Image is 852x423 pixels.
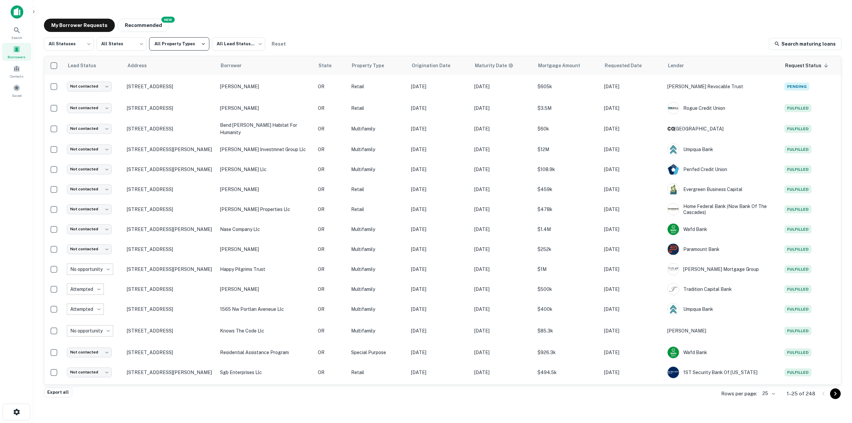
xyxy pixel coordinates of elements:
[604,246,661,253] p: [DATE]
[11,35,22,40] span: Search
[44,35,94,53] div: All Statuses
[668,347,679,358] img: picture
[784,285,811,293] span: Fulfilled
[351,206,404,213] p: Retail
[11,5,23,19] img: capitalize-icon.png
[537,186,597,193] p: $459k
[411,306,468,313] p: [DATE]
[127,105,213,111] p: [STREET_ADDRESS]
[318,266,344,273] p: OR
[67,103,112,113] div: Not contacted
[319,62,340,70] span: State
[474,286,531,293] p: [DATE]
[784,265,811,273] span: Fulfilled
[67,82,112,91] div: Not contacted
[784,185,811,193] span: Fulfilled
[351,146,404,153] p: Multifamily
[474,186,531,193] p: [DATE]
[604,286,661,293] p: [DATE]
[67,284,118,295] div: Attempted
[127,84,213,90] p: [STREET_ADDRESS]
[721,390,757,398] p: Rows per page:
[819,370,852,402] iframe: Chat Widget
[127,266,213,272] p: [STREET_ADDRESS][PERSON_NAME]
[411,105,468,112] p: [DATE]
[537,246,597,253] p: $252k
[604,349,661,356] p: [DATE]
[667,263,778,275] div: [PERSON_NAME] Mortgage Group
[351,166,404,173] p: Multifamily
[318,226,344,233] p: OR
[318,369,344,376] p: OR
[10,74,23,79] span: Contacts
[411,226,468,233] p: [DATE]
[474,125,531,132] p: [DATE]
[67,164,112,174] div: Not contacted
[127,226,213,232] p: [STREET_ADDRESS][PERSON_NAME]
[474,166,531,173] p: [DATE]
[220,246,311,253] p: [PERSON_NAME]
[220,306,311,313] p: 1565 nw portlan aveneue llc
[318,186,344,193] p: OR
[12,93,22,98] span: Saved
[127,328,213,334] p: [STREET_ADDRESS]
[475,62,507,69] h6: Maturity Date
[2,24,31,42] div: Search
[67,184,112,194] div: Not contacted
[220,266,311,273] p: happy pilgrims trust
[318,105,344,112] p: OR
[475,62,522,69] span: Maturity dates displayed may be estimated. Please contact the lender for the most accurate maturi...
[127,286,213,292] p: [STREET_ADDRESS]
[537,306,597,313] p: $400k
[667,243,778,255] div: Paramount Bank
[318,286,344,293] p: OR
[67,325,127,336] div: No opportunity
[667,183,778,195] div: Evergreen Business Capital
[315,56,348,75] th: State
[534,56,601,75] th: Mortgage Amount
[44,19,115,32] button: My Borrower Requests
[220,369,311,376] p: sgb enterprises llc
[221,62,250,70] span: Borrower
[123,56,217,75] th: Address
[67,264,127,275] div: No opportunity
[604,369,661,376] p: [DATE]
[408,56,471,75] th: Origination Date
[471,56,534,75] th: Maturity dates displayed may be estimated. Please contact the lender for the most accurate maturi...
[537,166,597,173] p: $108.9k
[351,286,404,293] p: Multifamily
[787,390,815,398] p: 1–25 of 248
[474,246,531,253] p: [DATE]
[538,62,589,70] span: Mortgage Amount
[537,146,597,153] p: $12M
[784,165,811,173] span: Fulfilled
[537,105,597,112] p: $3.5M
[411,266,468,273] p: [DATE]
[604,206,661,213] p: [DATE]
[769,38,841,50] a: Search maturing loans
[2,82,31,100] a: Saved
[411,349,468,356] p: [DATE]
[474,83,531,90] p: [DATE]
[474,327,531,334] p: [DATE]
[212,35,265,53] div: All Lead Statuses
[537,369,597,376] p: $494.5k
[220,186,311,193] p: [PERSON_NAME]
[127,306,213,312] p: [STREET_ADDRESS]
[220,83,311,90] p: [PERSON_NAME]
[2,62,31,80] a: Contacts
[784,205,811,213] span: Fulfilled
[318,125,344,132] p: OR
[351,349,404,356] p: Special Purpose
[318,246,344,253] p: OR
[537,206,597,213] p: $478k
[474,266,531,273] p: [DATE]
[668,164,679,175] img: picture
[411,206,468,213] p: [DATE]
[161,17,175,23] div: NEW
[67,144,112,154] div: Not contacted
[220,166,311,173] p: [PERSON_NAME] llc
